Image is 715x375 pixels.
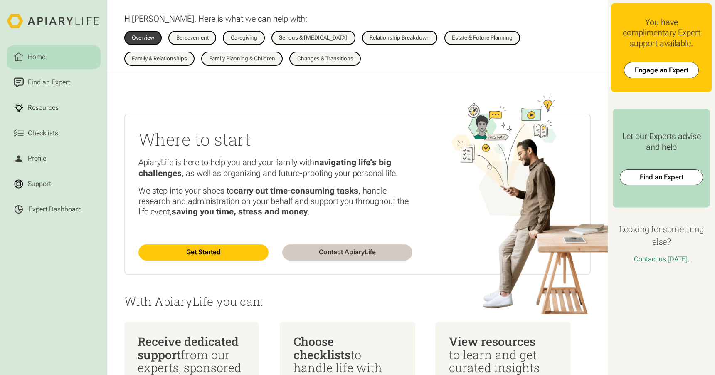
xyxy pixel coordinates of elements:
p: With ApiaryLife you can: [124,295,591,308]
a: Support [7,172,100,196]
div: Relationship Breakdown [370,35,430,40]
a: Contact us [DATE]. [634,255,689,263]
p: ApiaryLife is here to help you and your family with , as well as organizing and future-proofing y... [138,157,412,179]
a: Estate & Future Planning [444,31,520,45]
strong: saving you time, stress and money [172,206,308,216]
a: Family Planning & Children [201,52,283,66]
div: Home [26,52,47,62]
p: Hi . Here is what we can help with: [124,14,308,24]
div: You have complimentary Expert support available. [618,17,705,49]
a: Engage an Expert [624,62,699,78]
span: Receive dedicated support [138,333,239,362]
a: Relationship Breakdown [362,31,438,45]
span: View resources [449,333,535,349]
div: Support [26,179,53,189]
div: Bereavement [176,35,209,40]
a: Overview [124,31,162,45]
p: We step into your shoes to , handle research and administration on your behalf and support you th... [138,186,412,217]
a: Find an Expert [7,71,100,94]
div: Estate & Future Planning [452,35,513,40]
strong: carry out time-consuming tasks [234,186,358,196]
div: Expert Dashboard [29,205,82,214]
a: Profile [7,147,100,171]
a: Find an Expert [620,169,703,186]
a: Contact ApiaryLife [282,244,412,261]
a: Caregiving [223,31,265,45]
div: Serious & [MEDICAL_DATA] [279,35,348,40]
a: Home [7,45,100,69]
strong: navigating life’s big challenges [138,157,391,178]
div: Profile [26,154,48,164]
h2: Where to start [138,128,412,151]
div: Find an Expert [26,77,72,87]
div: Caregiving [231,35,257,40]
div: Family & Relationships [132,56,187,61]
div: Resources [26,103,60,113]
span: [PERSON_NAME] [132,14,194,24]
a: Checklists [7,122,100,145]
div: Let our Experts advise and help [620,131,703,152]
a: Expert Dashboard [7,198,100,221]
a: Resources [7,96,100,120]
a: Get Started [138,244,269,261]
a: Family & Relationships [124,52,195,66]
h4: Looking for something else? [611,223,712,248]
div: Changes & Transitions [297,56,353,61]
a: Changes & Transitions [289,52,361,66]
a: Serious & [MEDICAL_DATA] [271,31,355,45]
a: Bereavement [168,31,216,45]
div: Family Planning & Children [209,56,275,61]
div: Checklists [26,128,60,138]
span: Choose checklists [293,333,350,362]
